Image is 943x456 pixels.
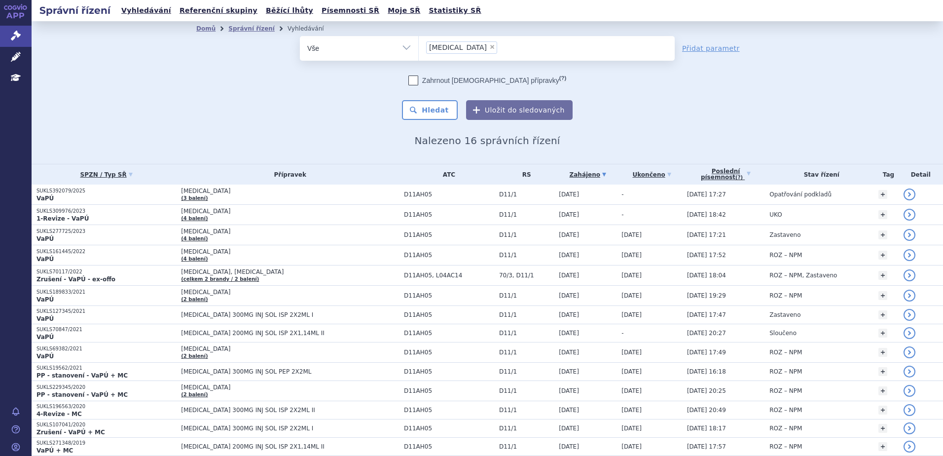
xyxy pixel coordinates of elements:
span: [DATE] [559,368,579,375]
p: SUKLS70117/2022 [36,268,176,275]
span: [DATE] 17:49 [687,349,726,356]
span: [MEDICAL_DATA] [181,248,399,255]
span: [DATE] [621,292,642,299]
span: [DATE] [559,272,579,279]
span: [DATE] 18:17 [687,425,726,432]
span: [DATE] 20:25 [687,387,726,394]
span: [DATE] 17:21 [687,231,726,238]
a: (4 balení) [181,236,208,241]
span: [DATE] [621,311,642,318]
span: [MEDICAL_DATA] [181,228,399,235]
span: [DATE] [621,272,642,279]
span: ROZ – NPM [769,349,802,356]
p: SUKLS309976/2023 [36,208,176,215]
a: detail [904,249,915,261]
span: D11/1 [499,311,554,318]
a: + [878,310,887,319]
p: SUKLS161445/2022 [36,248,176,255]
span: [DATE] 18:04 [687,272,726,279]
span: D11AH05 [404,211,494,218]
a: (2 balení) [181,353,208,359]
strong: VaPÚ [36,315,54,322]
span: [MEDICAL_DATA] 200MG INJ SOL ISP 2X1,14ML II [181,443,399,450]
span: [MEDICAL_DATA] [181,289,399,296]
p: SUKLS229345/2020 [36,384,176,391]
span: Nalezeno 16 správních řízení [414,135,560,147]
span: D11AH05 [404,311,494,318]
span: D11/1 [499,191,554,198]
a: detail [904,346,915,358]
a: + [878,251,887,260]
span: D11/1 [499,443,554,450]
span: [DATE] 18:42 [687,211,726,218]
a: + [878,291,887,300]
input: [MEDICAL_DATA] [500,41,506,53]
a: + [878,329,887,338]
a: Písemnosti SŘ [319,4,382,17]
a: (4 balení) [181,216,208,221]
span: D11AH05 [404,231,494,238]
span: [DATE] 17:47 [687,311,726,318]
strong: VaPÚ [36,334,54,341]
span: [DATE] [559,443,579,450]
span: [DATE] [559,349,579,356]
th: Stav řízení [764,164,873,185]
p: SUKLS69382/2021 [36,345,176,352]
span: D11AH05 [404,292,494,299]
span: [DATE] [559,292,579,299]
p: SUKLS107041/2020 [36,421,176,428]
span: D11AH05 [404,407,494,414]
a: Zahájeno [559,168,617,182]
a: (4 balení) [181,256,208,262]
span: D11AH05 [404,330,494,337]
a: + [878,424,887,433]
a: detail [904,385,915,397]
span: - [621,211,623,218]
th: Tag [873,164,898,185]
p: SUKLS277725/2023 [36,228,176,235]
a: Ukončeno [621,168,682,182]
p: SUKLS70847/2021 [36,326,176,333]
a: Přidat parametr [682,43,740,53]
a: Referenční skupiny [177,4,260,17]
a: detail [904,189,915,200]
a: SPZN / Typ SŘ [36,168,176,182]
span: [MEDICAL_DATA] [181,345,399,352]
span: D11/1 [499,252,554,259]
p: SUKLS19562/2021 [36,365,176,372]
strong: VaPÚ [36,195,54,202]
li: Vyhledávání [288,21,337,36]
span: ROZ – NPM [769,292,802,299]
a: + [878,367,887,376]
th: RS [494,164,554,185]
a: (3 balení) [181,195,208,201]
abbr: (?) [735,175,743,181]
strong: VaPÚ [36,296,54,303]
span: D11AH05 [404,443,494,450]
span: ROZ – NPM [769,407,802,414]
span: D11/1 [499,425,554,432]
a: detail [904,366,915,378]
a: detail [904,441,915,453]
a: + [878,348,887,357]
strong: Zrušení - VaPÚ + MC [36,429,105,436]
span: ROZ – NPM [769,443,802,450]
span: [DATE] 19:29 [687,292,726,299]
h2: Správní řízení [32,3,118,17]
a: Vyhledávání [118,4,174,17]
span: D11/1 [499,330,554,337]
span: D11/1 [499,407,554,414]
span: [DATE] [621,252,642,259]
a: detail [904,229,915,241]
span: [DATE] [559,311,579,318]
span: [DATE] [621,407,642,414]
span: [DATE] [559,407,579,414]
strong: 4-Revize - MC [36,411,82,418]
span: [DATE] [621,349,642,356]
strong: VaPÚ [36,353,54,360]
span: [DATE] 16:18 [687,368,726,375]
span: [MEDICAL_DATA] 300MG INJ SOL ISP 2X2ML I [181,425,399,432]
p: SUKLS271348/2019 [36,440,176,447]
span: [MEDICAL_DATA] 300MG INJ SOL PEP 2X2ML [181,368,399,375]
span: [MEDICAL_DATA] 300MG INJ SOL ISP 2X2ML I [181,311,399,318]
